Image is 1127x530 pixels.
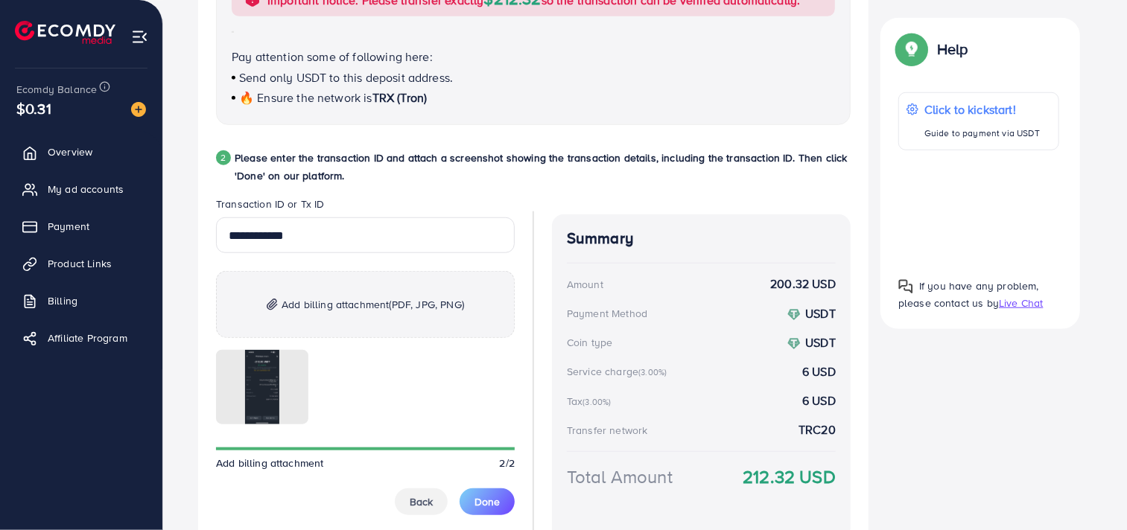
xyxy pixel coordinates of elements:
[567,335,612,350] div: Coin type
[48,331,127,345] span: Affiliate Program
[216,197,515,217] legend: Transaction ID or Tx ID
[999,296,1043,310] span: Live Chat
[11,323,151,353] a: Affiliate Program
[232,48,835,66] p: Pay attention some of following here:
[802,392,836,409] strong: 6 USD
[787,337,801,351] img: coin
[48,182,124,197] span: My ad accounts
[395,488,448,515] button: Back
[11,211,151,241] a: Payment
[567,464,673,490] div: Total Amount
[802,363,836,380] strong: 6 USD
[48,219,89,234] span: Payment
[131,28,148,45] img: menu
[898,36,925,63] img: Popup guide
[799,421,836,438] strong: TRC20
[16,82,97,97] span: Ecomdy Balance
[567,277,603,292] div: Amount
[410,494,433,509] span: Back
[898,278,1039,310] span: If you have any problem, please contact us by
[567,229,836,248] h4: Summary
[232,68,835,86] p: Send only USDT to this deposit address.
[567,364,671,379] div: Service charge
[216,456,324,470] span: Add billing attachment
[11,249,151,278] a: Product Links
[770,275,836,293] strong: 200.32 USD
[11,137,151,167] a: Overview
[372,89,428,106] span: TRX (Tron)
[567,394,616,409] div: Tax
[15,21,115,44] img: logo
[239,89,372,106] span: 🔥 Ensure the network is
[235,149,851,185] p: Please enter the transaction ID and attach a screenshot showing the transaction details, includin...
[390,297,464,312] span: (PDF, JPG, PNG)
[267,298,278,311] img: img
[805,305,836,322] strong: USDT
[787,308,801,322] img: coin
[48,144,92,159] span: Overview
[460,488,515,515] button: Done
[924,124,1040,142] p: Guide to payment via USDT
[743,464,836,490] strong: 212.32 USD
[474,494,500,509] span: Done
[245,350,279,424] img: img uploaded
[638,366,667,378] small: (3.00%)
[216,150,231,165] div: 2
[48,256,112,271] span: Product Links
[805,334,836,351] strong: USDT
[924,100,1040,118] p: Click to kickstart!
[11,286,151,316] a: Billing
[131,102,146,117] img: image
[11,174,151,204] a: My ad accounts
[567,423,648,438] div: Transfer network
[282,296,464,313] span: Add billing attachment
[582,396,611,408] small: (3.00%)
[500,456,515,470] span: 2/2
[898,279,913,294] img: Popup guide
[16,98,51,119] span: $0.31
[567,306,647,321] div: Payment Method
[48,293,77,308] span: Billing
[1064,463,1116,519] iframe: Chat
